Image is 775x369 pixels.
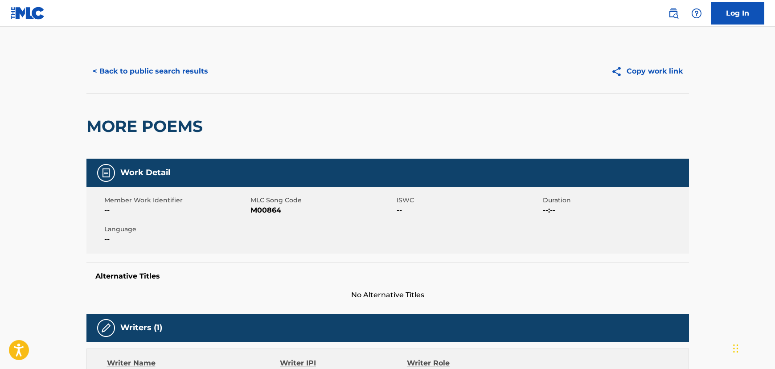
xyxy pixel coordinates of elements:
div: Writer IPI [280,358,407,369]
a: Public Search [664,4,682,22]
span: No Alternative Titles [86,290,689,300]
img: help [691,8,702,19]
img: search [668,8,679,19]
span: --:-- [543,205,687,216]
div: Help [688,4,705,22]
span: -- [104,205,248,216]
span: Language [104,225,248,234]
div: Writer Name [107,358,280,369]
img: Writers [101,323,111,333]
span: -- [397,205,541,216]
img: MLC Logo [11,7,45,20]
button: Copy work link [605,60,689,82]
span: M00864 [250,205,394,216]
h5: Alternative Titles [95,272,680,281]
iframe: Chat Widget [730,326,775,369]
h5: Work Detail [120,168,170,178]
span: Member Work Identifier [104,196,248,205]
a: Log In [711,2,764,25]
div: Writer Role [407,358,522,369]
img: Work Detail [101,168,111,178]
span: ISWC [397,196,541,205]
span: -- [104,234,248,245]
button: < Back to public search results [86,60,214,82]
div: Drag [733,335,738,362]
img: Copy work link [611,66,627,77]
h5: Writers (1) [120,323,162,333]
span: MLC Song Code [250,196,394,205]
span: Duration [543,196,687,205]
h2: MORE POEMS [86,116,207,136]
